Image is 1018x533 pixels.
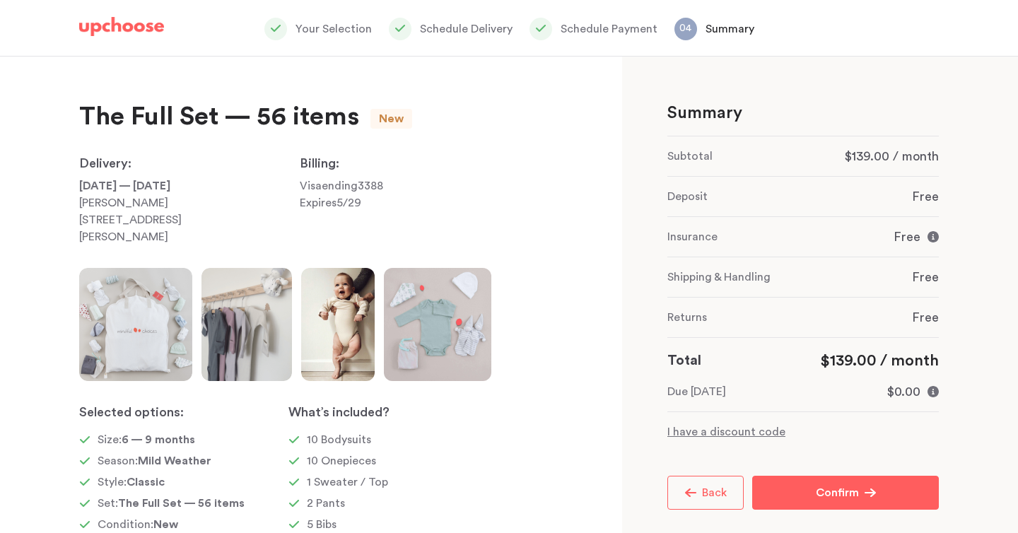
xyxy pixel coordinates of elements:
span: The Full Set — 56 items [118,498,245,509]
p: 1 Sweater / Top [307,474,388,491]
p: Delivery: [79,155,256,172]
p: [PERSON_NAME] [79,194,256,211]
p: Summary [667,102,742,124]
button: Confirm [752,476,939,510]
p: 5 Bibs [307,516,337,533]
p: Due [DATE] [667,383,726,400]
p: 2 Pants [307,495,345,512]
p: I have a discount code [667,423,939,440]
p: Subtotal [667,148,713,165]
p: Schedule Delivery [420,20,513,37]
span: $139.00 / month [820,353,939,368]
p: Season: [98,452,211,469]
p: Selected options: [79,404,288,421]
p: Schedule Payment [561,20,657,37]
p: Visa ending 3388 [300,177,498,194]
p: What’s included? [288,404,498,421]
span: Mild Weather [138,455,211,467]
p: Free [912,309,939,326]
p: Free [912,188,939,205]
p: Billing: [300,155,498,172]
span: $139.00 / month [845,150,939,163]
img: img2 [201,268,292,381]
img: img3 [301,268,375,381]
p: Size: [98,431,195,448]
p: 10 Onepieces [307,452,376,469]
p: 04 [674,20,697,37]
button: New [379,112,404,126]
img: img4 [384,268,491,381]
p: Insurance [667,228,718,245]
p: Summary [706,20,754,37]
p: Deposit [667,188,708,205]
p: Confirm [816,484,859,501]
p: Condition: [98,516,178,533]
a: UpChoose [79,17,164,43]
img: img1 [79,268,192,381]
p: $0.00 [887,383,920,400]
img: UpChoose [79,17,164,37]
span: New [153,519,178,530]
span: Classic [127,476,165,488]
p: Total [667,349,701,372]
span: Back [696,487,727,498]
p: Style: [98,474,165,491]
p: Returns [667,309,707,326]
p: Set: [98,495,245,512]
p: [STREET_ADDRESS][PERSON_NAME] [79,211,256,245]
p: 10 Bodysuits [307,431,371,448]
p: Your Selection [296,20,372,37]
p: Shipping & Handling [667,269,771,286]
p: Free [894,228,920,245]
span: 6 — 9 months [122,434,195,445]
p: Free [912,269,939,286]
button: Back [667,476,744,510]
div: The Full Set — 56 items [79,102,359,132]
p: Expires 5 / 29 [300,194,498,211]
p: [DATE] — [DATE] [79,177,256,194]
div: 0 [667,136,939,440]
